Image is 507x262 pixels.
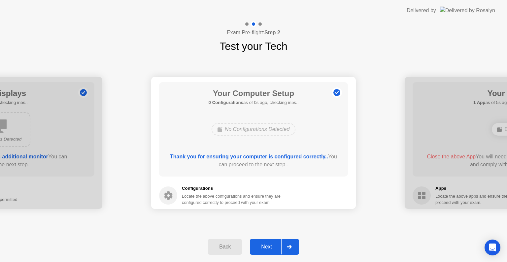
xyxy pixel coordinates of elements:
div: No Configurations Detected [212,123,296,136]
h5: as of 0s ago, checking in5s.. [209,99,299,106]
h1: Test your Tech [220,38,287,54]
b: Step 2 [264,30,280,35]
div: Open Intercom Messenger [485,240,500,255]
div: You can proceed to the next step.. [169,153,339,169]
button: Back [208,239,242,255]
h5: Configurations [182,185,282,192]
b: 0 Configurations [209,100,243,105]
b: Thank you for ensuring your computer is configured correctly.. [170,154,328,159]
img: Delivered by Rosalyn [440,7,495,14]
div: Back [210,244,240,250]
button: Next [250,239,299,255]
h4: Exam Pre-flight: [227,29,280,37]
div: Next [252,244,281,250]
div: Locate the above configurations and ensure they are configured correctly to proceed with your exam. [182,193,282,206]
div: Delivered by [407,7,436,15]
h1: Your Computer Setup [209,87,299,99]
